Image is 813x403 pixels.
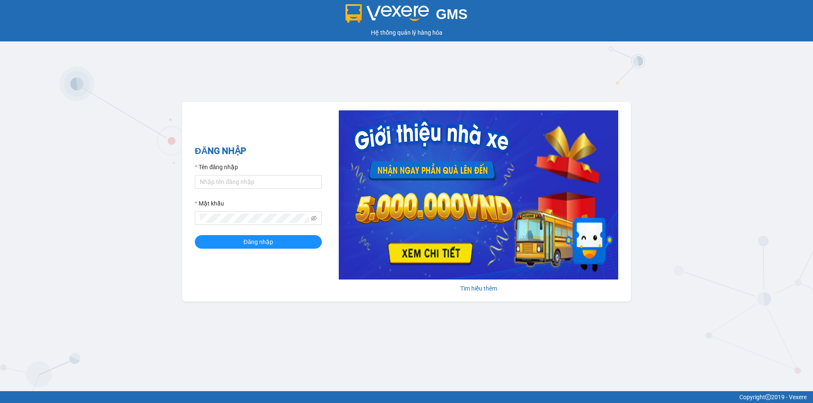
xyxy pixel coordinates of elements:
label: Tên đăng nhập [195,162,238,172]
span: eye-invisible [311,215,317,221]
span: GMS [436,6,467,22]
button: Đăng nhập [195,235,322,249]
a: GMS [346,13,468,19]
h2: ĐĂNG NHẬP [195,144,322,158]
div: Hệ thống quản lý hàng hóa [2,28,811,37]
input: Mật khẩu [200,214,309,223]
span: copyright [765,394,771,400]
div: Tìm hiểu thêm [339,284,618,293]
img: logo 2 [346,4,429,23]
label: Mật khẩu [195,199,224,208]
input: Tên đăng nhập [195,175,322,189]
span: Đăng nhập [243,237,273,247]
div: Copyright 2019 - Vexere [6,392,807,402]
img: banner-0 [339,110,618,280]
